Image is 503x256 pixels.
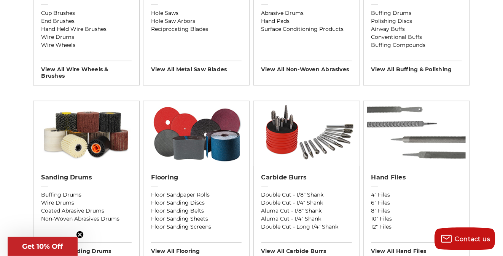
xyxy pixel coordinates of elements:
[41,242,132,254] h3: View All sanding drums
[151,17,242,25] a: Hole Saw Arbors
[41,174,132,181] h2: Sanding Drums
[254,101,360,166] img: Carbide Burrs
[371,191,462,199] a: 4" Files
[371,17,462,25] a: Polishing Discs
[41,25,132,33] a: Hand Held Wire Brushes
[41,61,132,79] h3: View All wire wheels & brushes
[41,33,132,41] a: Wire Drums
[151,207,242,215] a: Floor Sanding Belts
[76,231,84,238] button: Close teaser
[261,174,352,181] h2: Carbide Burrs
[371,33,462,41] a: Conventional Buffs
[371,223,462,231] a: 12" Files
[371,25,462,33] a: Airway Buffs
[41,207,132,215] a: Coated Abrasive Drums
[435,227,495,250] button: Contact us
[151,9,242,17] a: Hole Saws
[151,191,242,199] a: Floor Sandpaper Rolls
[41,17,132,25] a: End Brushes
[371,9,462,17] a: Buffing Drums
[455,235,490,243] span: Contact us
[41,215,132,223] a: Non-Woven Abrasives Drums
[151,25,242,33] a: Reciprocating Blades
[261,17,352,25] a: Hand Pads
[261,25,352,33] a: Surface Conditioning Products
[147,101,246,166] img: Flooring
[261,61,352,73] h3: View All non-woven abrasives
[371,242,462,254] h3: View All hand files
[41,191,132,199] a: Buffing Drums
[151,242,242,254] h3: View All flooring
[371,41,462,49] a: Buffing Compounds
[261,191,352,199] a: Double Cut - 1/8" Shank
[371,174,462,181] h2: Hand Files
[261,242,352,254] h3: View All carbide burrs
[261,223,352,231] a: Double Cut - Long 1/4" Shank
[261,9,352,17] a: Abrasive Drums
[33,101,139,166] img: Sanding Drums
[41,41,132,49] a: Wire Wheels
[261,215,352,223] a: Aluma Cut - 1/4" Shank
[371,61,462,73] h3: View All buffing & polishing
[151,174,242,181] h2: Flooring
[261,207,352,215] a: Aluma Cut - 1/8" Shank
[151,61,242,73] h3: View All metal saw blades
[261,199,352,207] a: Double Cut - 1/4" Shank
[371,199,462,207] a: 6" Files
[151,223,242,231] a: Floor Sanding Screens
[367,101,466,166] img: Hand Files
[41,199,132,207] a: Wire Drums
[371,215,462,223] a: 10" Files
[8,237,78,256] div: Get 10% OffClose teaser
[151,199,242,207] a: Floor Sanding Discs
[22,242,63,251] span: Get 10% Off
[41,9,132,17] a: Cup Brushes
[371,207,462,215] a: 8" Files
[151,215,242,223] a: Floor Sanding Sheets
